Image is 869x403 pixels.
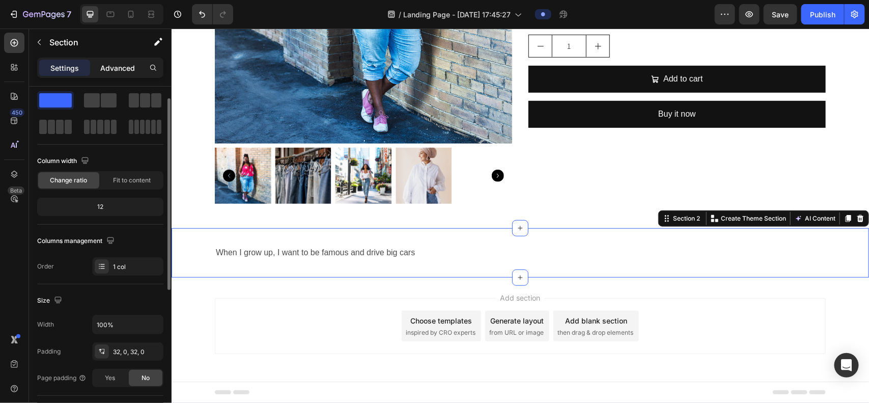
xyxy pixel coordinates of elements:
div: Choose templates [239,287,301,298]
div: Rich Text Editor. Editing area: main [43,216,654,233]
button: 7 [4,4,76,24]
span: from URL or image [318,300,372,309]
button: Add to cart [357,37,654,64]
button: Carousel Next Arrow [320,141,332,153]
div: Undo/Redo [192,4,233,24]
input: quantity [380,7,415,29]
p: Settings [50,63,79,73]
input: Auto [93,315,163,334]
div: Publish [810,9,835,20]
div: Size [37,294,64,308]
p: Section [49,36,133,48]
span: then drag & drop elements [386,300,462,309]
div: Buy it now [487,78,524,93]
div: 12 [39,200,161,214]
div: 32, 0, 32, 0 [113,347,161,357]
span: No [142,373,150,383]
div: Page padding [37,373,87,383]
span: Add section [325,264,373,275]
div: Add blank section [394,287,456,298]
span: Yes [105,373,115,383]
p: Create Theme Section [549,185,614,195]
div: Order [37,262,54,271]
div: 1 col [113,262,161,272]
span: / [399,9,401,20]
div: Beta [8,186,24,195]
span: Fit to content [113,176,151,185]
p: 7 [67,8,71,20]
button: Save [764,4,797,24]
div: Section 2 [499,185,530,195]
iframe: To enrich screen reader interactions, please activate Accessibility in Grammarly extension settings [172,29,869,403]
img: Medium tapered stone wash jeans [224,119,280,175]
button: AI Content [621,184,666,196]
div: Width [37,320,54,329]
div: Open Intercom Messenger [834,353,859,378]
p: When I grow up, I want to be famous and drive big cars [44,217,653,232]
div: Columns management [37,234,117,248]
div: 450 [10,109,24,117]
div: Generate layout [319,287,373,298]
button: Buy it now [357,72,654,99]
span: inspired by CRO experts [234,300,304,309]
div: Add to cart [492,43,531,58]
div: Padding [37,347,61,356]
span: Landing Page - [DATE] 17:45:27 [403,9,511,20]
button: Publish [801,4,844,24]
p: Advanced [100,63,135,73]
button: increment [415,7,438,29]
img: Large tapered stone wash jeans [43,119,99,175]
span: Save [772,10,789,19]
div: Column width [37,154,91,168]
span: Change ratio [50,176,88,185]
button: decrement [357,7,380,29]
